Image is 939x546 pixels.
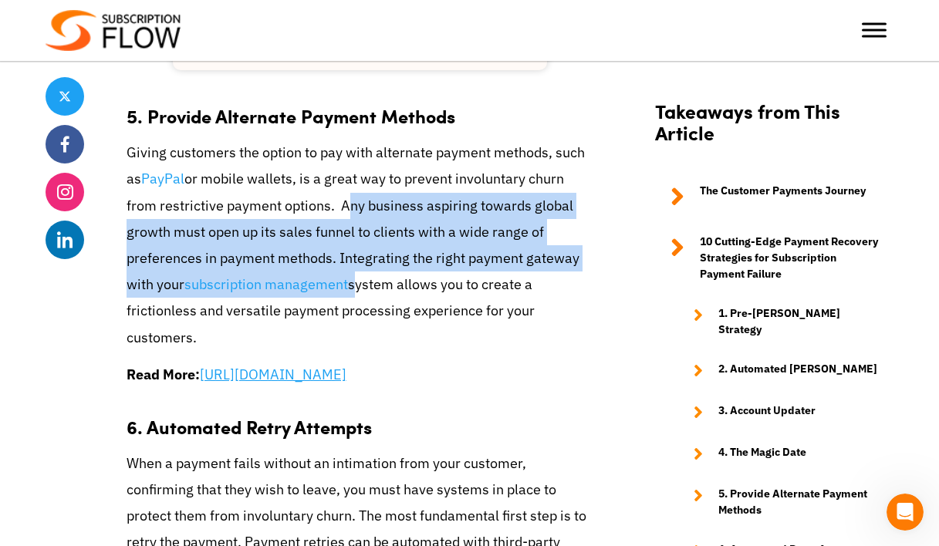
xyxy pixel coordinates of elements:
[655,99,879,160] h2: Takeaways from This Article
[200,366,346,383] a: [URL][DOMAIN_NAME]
[700,234,879,282] strong: 10 Cutting-Edge Payment Recovery Strategies for Subscription Payment Failure
[184,275,348,293] a: subscription management
[46,10,181,51] img: Subscriptionflow
[887,494,924,531] iframe: Intercom live chat
[141,170,184,187] a: PayPal
[718,305,879,338] strong: 1. Pre-[PERSON_NAME] Strategy
[127,413,372,440] strong: 6. Automated Retry Attempts
[718,444,806,463] strong: 4. The Magic Date
[127,103,455,129] strong: 5. Provide Alternate Payment Methods
[127,140,593,351] p: Giving customers the option to pay with alternate payment methods, such as or mobile wallets, is ...
[127,366,200,383] strong: Read More:
[655,183,879,211] a: The Customer Payments Journey
[678,444,879,463] a: 4. The Magic Date
[718,403,816,421] strong: 3. Account Updater
[678,361,879,379] a: 2. Automated [PERSON_NAME]
[700,183,866,211] strong: The Customer Payments Journey
[678,403,879,421] a: 3. Account Updater
[862,23,887,38] button: Toggle Menu
[678,486,879,518] a: 5. Provide Alternate Payment Methods
[718,486,879,518] strong: 5. Provide Alternate Payment Methods
[655,234,879,282] a: 10 Cutting-Edge Payment Recovery Strategies for Subscription Payment Failure
[718,361,877,379] strong: 2. Automated [PERSON_NAME]
[678,305,879,338] a: 1. Pre-[PERSON_NAME] Strategy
